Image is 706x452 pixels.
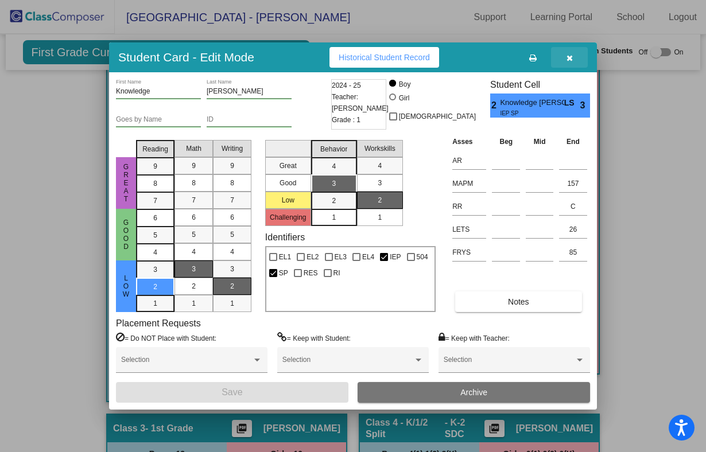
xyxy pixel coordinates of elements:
span: Knowledge [PERSON_NAME] [500,97,564,109]
th: Asses [449,135,489,148]
h3: Student Cell [490,79,590,90]
span: Historical Student Record [339,53,430,62]
span: 4 [192,247,196,257]
span: 9 [153,161,157,172]
span: 9 [230,161,234,171]
span: 3 [332,178,336,189]
input: assessment [452,221,486,238]
label: = Keep with Student: [277,332,351,344]
span: 4 [230,247,234,257]
div: Boy [398,79,411,89]
span: 1 [153,298,157,309]
span: 2 [192,281,196,291]
span: 3 [580,99,590,112]
span: [DEMOGRAPHIC_DATA] [399,110,476,123]
button: Notes [455,291,581,312]
button: Archive [358,382,590,403]
span: 4 [153,247,157,258]
span: 2 [490,99,500,112]
span: 6 [192,212,196,223]
span: Low [121,274,131,298]
span: 8 [153,178,157,189]
span: 5 [192,229,196,240]
span: 1 [378,212,382,223]
span: 7 [230,195,234,205]
h3: Student Card - Edit Mode [118,50,254,64]
input: assessment [452,152,486,169]
span: IEP SP [500,109,556,118]
span: Grade : 1 [332,114,360,126]
span: Writing [222,143,243,154]
input: assessment [452,244,486,261]
span: SP [279,266,288,280]
span: 2 [230,281,234,291]
span: 5 [153,230,157,240]
th: Beg [489,135,523,148]
input: assessment [452,175,486,192]
span: 1 [332,212,336,223]
span: Notes [508,297,529,306]
span: Reading [142,144,168,154]
span: EL3 [335,250,347,264]
span: 9 [192,161,196,171]
span: LS [564,97,580,109]
span: Workskills [364,143,395,154]
span: RES [304,266,318,280]
th: Mid [523,135,556,148]
input: assessment [452,198,486,215]
span: EL2 [307,250,319,264]
span: Math [186,143,201,154]
span: 3 [378,178,382,188]
span: EL4 [362,250,374,264]
span: 6 [153,213,157,223]
div: Girl [398,93,410,103]
span: 4 [332,161,336,172]
span: Archive [460,388,487,397]
span: 2 [378,195,382,205]
span: 4 [378,161,382,171]
button: Save [116,382,348,403]
span: 1 [230,298,234,309]
span: Behavior [320,144,347,154]
span: Teacher: [PERSON_NAME] [332,91,389,114]
span: Good [121,219,131,251]
span: 5 [230,229,234,240]
span: 1 [192,298,196,309]
th: End [556,135,590,148]
span: EL1 [279,250,291,264]
label: Placement Requests [116,318,201,329]
span: 2 [332,196,336,206]
span: RI [333,266,340,280]
span: 2024 - 25 [332,80,361,91]
span: 7 [153,196,157,206]
span: Save [222,387,242,397]
span: 3 [153,264,157,275]
span: 504 [417,250,428,264]
span: 3 [192,264,196,274]
span: 7 [192,195,196,205]
span: 3 [230,264,234,274]
button: Historical Student Record [329,47,439,68]
span: 8 [192,178,196,188]
span: 8 [230,178,234,188]
input: goes by name [116,116,201,124]
label: = Do NOT Place with Student: [116,332,216,344]
span: IEP [390,250,401,264]
span: Great [121,163,131,203]
span: 6 [230,212,234,223]
span: 2 [153,282,157,292]
label: Identifiers [265,232,305,243]
label: = Keep with Teacher: [439,332,510,344]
